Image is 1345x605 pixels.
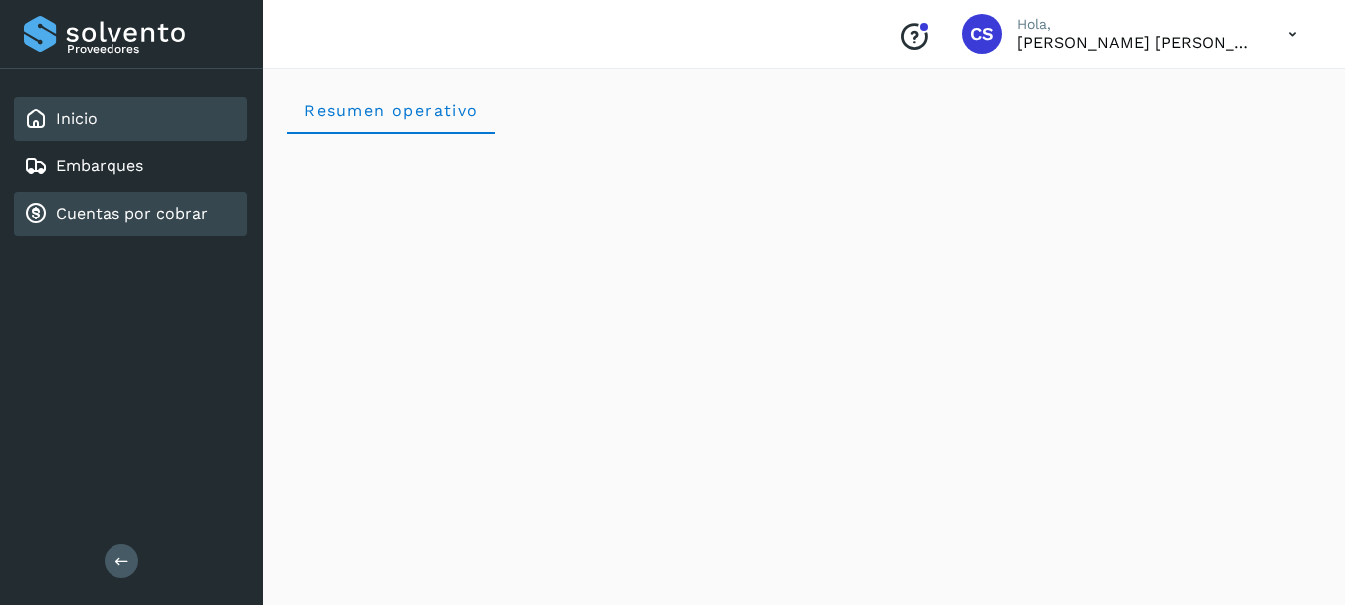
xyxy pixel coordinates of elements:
[56,156,143,175] a: Embarques
[14,97,247,141] div: Inicio
[56,109,98,128] a: Inicio
[303,101,479,120] span: Resumen operativo
[14,145,247,188] div: Embarques
[67,42,239,56] p: Proveedores
[14,192,247,236] div: Cuentas por cobrar
[56,204,208,223] a: Cuentas por cobrar
[1017,16,1256,33] p: Hola,
[1017,33,1256,52] p: CARLOS SALVADOR TORRES RUEDA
